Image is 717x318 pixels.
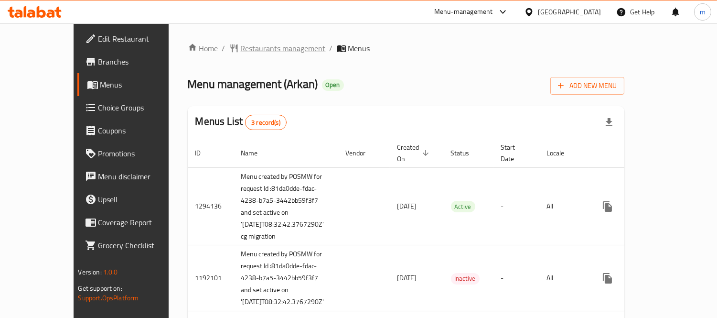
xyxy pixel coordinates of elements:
[596,195,619,218] button: more
[700,7,706,17] span: m
[241,147,270,159] span: Name
[234,245,338,311] td: Menu created by POSMW for request Id :81da0dde-fdac-4238-b7a5-3442bb59f3f7 and set active on '[DA...
[322,79,344,91] div: Open
[98,56,186,67] span: Branches
[493,245,539,311] td: -
[589,139,696,168] th: Actions
[195,114,287,130] h2: Menus List
[348,43,370,54] span: Menus
[397,272,417,284] span: [DATE]
[246,118,286,127] span: 3 record(s)
[188,43,218,54] a: Home
[98,171,186,182] span: Menu disclaimer
[619,195,642,218] button: Change Status
[539,245,589,311] td: All
[77,96,193,119] a: Choice Groups
[78,282,122,295] span: Get support on:
[397,200,417,212] span: [DATE]
[195,147,214,159] span: ID
[103,266,118,278] span: 1.0.0
[78,266,102,278] span: Version:
[451,147,482,159] span: Status
[98,148,186,159] span: Promotions
[100,79,186,90] span: Menus
[322,81,344,89] span: Open
[77,142,193,165] a: Promotions
[77,50,193,73] a: Branches
[222,43,225,54] li: /
[550,77,624,95] button: Add New Menu
[77,188,193,211] a: Upsell
[538,7,601,17] div: [GEOGRAPHIC_DATA]
[397,142,432,164] span: Created On
[98,217,186,228] span: Coverage Report
[77,119,193,142] a: Coupons
[77,234,193,257] a: Grocery Checklist
[596,267,619,290] button: more
[188,43,625,54] nav: breadcrumb
[77,165,193,188] a: Menu disclaimer
[241,43,326,54] span: Restaurants management
[98,194,186,205] span: Upsell
[77,73,193,96] a: Menus
[77,27,193,50] a: Edit Restaurant
[451,201,475,212] span: Active
[78,292,139,304] a: Support.OpsPlatform
[98,102,186,113] span: Choice Groups
[598,111,621,134] div: Export file
[558,80,617,92] span: Add New Menu
[98,125,186,136] span: Coupons
[330,43,333,54] li: /
[98,33,186,44] span: Edit Restaurant
[234,167,338,245] td: Menu created by POSMW for request Id :81da0dde-fdac-4238-b7a5-3442bb59f3f7 and set active on '[DA...
[539,167,589,245] td: All
[501,142,528,164] span: Start Date
[188,167,234,245] td: 1294136
[346,147,378,159] span: Vendor
[77,211,193,234] a: Coverage Report
[451,273,480,284] span: Inactive
[188,73,318,95] span: Menu management ( Arkan )
[229,43,326,54] a: Restaurants management
[619,267,642,290] button: Change Status
[245,115,287,130] div: Total records count
[547,147,577,159] span: Locale
[493,167,539,245] td: -
[98,240,186,251] span: Grocery Checklist
[188,245,234,311] td: 1192101
[434,6,493,18] div: Menu-management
